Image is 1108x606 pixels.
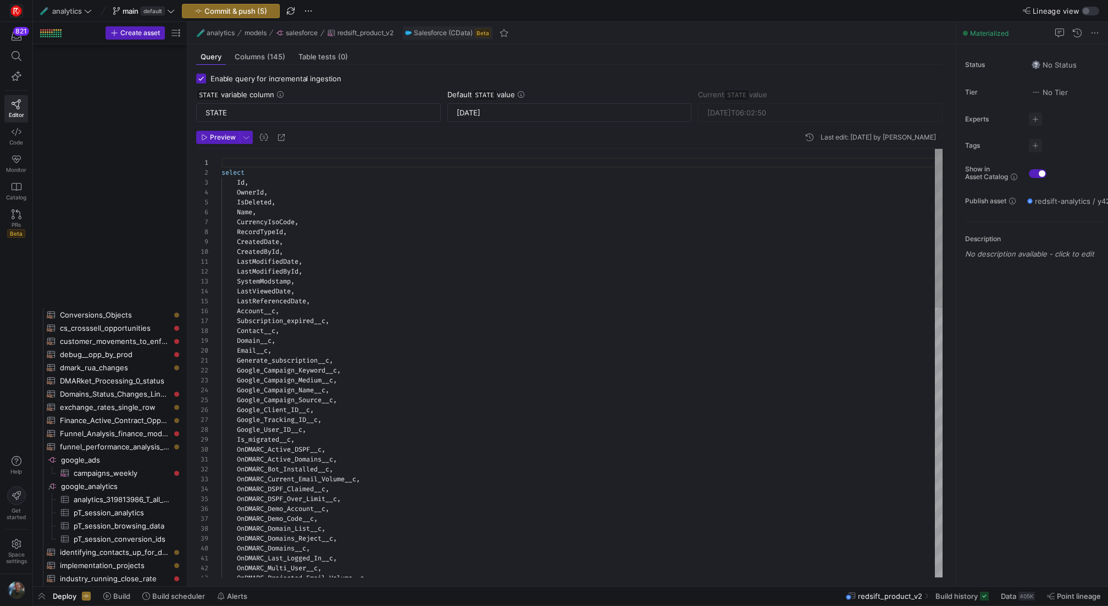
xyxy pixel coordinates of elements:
[37,493,182,506] div: Press SPACE to select this row.
[37,335,182,348] div: Press SPACE to select this row.
[120,29,160,37] span: Create asset
[110,4,178,18] button: maindefault
[272,198,275,207] span: ,
[152,592,205,601] span: Build scheduler
[196,494,208,504] div: 35
[37,559,182,572] a: implementation_projects​​​​​​​​​​
[212,587,252,605] button: Alerts
[194,26,237,40] button: 🧪analytics
[13,27,29,36] div: 821
[60,375,170,387] span: DMARket_Processing_0_status​​​​​​​​​​
[4,95,28,123] a: Editor
[237,435,291,444] span: Is_migrated__c
[60,401,170,414] span: exchange_rates_single_row​​​​​​​​​​
[1032,60,1040,69] img: No status
[196,207,208,217] div: 6
[196,306,208,316] div: 16
[37,559,182,572] div: Press SPACE to select this row.
[325,26,396,40] button: redsift_product_v2
[237,297,306,305] span: LastReferencedDate
[4,26,28,46] button: 821
[37,414,182,427] div: Press SPACE to select this row.
[965,142,1020,149] span: Tags
[60,362,170,374] span: dmark_rua_changes​​​​​​​​​​
[267,53,285,60] span: (145)
[965,165,1008,181] span: Show in Asset Catalog
[237,237,279,246] span: CreatedDate
[1057,592,1101,601] span: Point lineage
[9,139,23,146] span: Code
[196,524,208,533] div: 38
[275,307,279,315] span: ,
[37,546,182,559] a: identifying_contacts_up_for_deletion​​​​​​​​​​
[237,267,298,276] span: LastModifiedById
[221,168,245,177] span: select
[37,506,182,519] div: Press SPACE to select this row.
[286,29,318,37] span: salesforce
[40,7,48,15] span: 🧪
[237,455,333,464] span: OnDMARC_Active_Domains__c
[60,322,170,335] span: cs_crosssell_opportunities​​​​​​​​​​
[338,53,348,60] span: (0)
[196,257,208,266] div: 11
[4,150,28,177] a: Monitor
[245,178,248,187] span: ,
[298,267,302,276] span: ,
[196,454,208,464] div: 31
[196,217,208,227] div: 7
[965,197,1006,205] span: Publish asset
[965,88,1020,96] span: Tier
[237,485,325,493] span: OnDMARC_DSPF_Claimed__c
[252,208,256,216] span: ,
[37,321,182,335] div: Press SPACE to select this row.
[475,29,491,37] span: Beta
[237,287,291,296] span: LastViewedDate
[196,533,208,543] div: 39
[37,480,182,493] div: Press SPACE to select this row.
[196,177,208,187] div: 3
[306,297,310,305] span: ,
[295,218,298,226] span: ,
[196,336,208,346] div: 19
[196,131,240,144] button: Preview
[9,112,24,118] span: Editor
[333,554,337,563] span: ,
[37,361,182,374] div: Press SPACE to select this row.
[237,494,337,503] span: OnDMARC_DSPF_Over_Limit__c
[196,464,208,474] div: 32
[1001,592,1016,601] span: Data
[237,544,306,553] span: OnDMARC_Domains__c
[1032,60,1077,69] span: No Status
[37,427,182,440] div: Press SPACE to select this row.
[237,336,272,345] span: Domain__c
[37,401,182,414] div: Press SPACE to select this row.
[53,592,76,601] span: Deploy
[333,376,337,385] span: ,
[74,467,170,480] span: campaigns_weekly​​​​​​​​​
[196,158,208,168] div: 1
[196,573,208,583] div: 43
[698,90,767,99] span: Current value
[196,553,208,563] div: 41
[196,276,208,286] div: 13
[196,296,208,306] div: 15
[724,90,749,101] span: STATE
[237,475,356,483] span: OnDMARC_Current_Email_Volume__c
[196,405,208,415] div: 26
[322,524,325,533] span: ,
[298,53,348,60] span: Table tests
[322,445,325,454] span: ,
[302,425,306,434] span: ,
[37,466,182,480] a: campaigns_weekly​​​​​​​​​
[472,90,497,101] span: STATE
[1018,592,1035,601] div: 405K
[237,376,333,385] span: Google_Campaign_Medium__c
[196,197,208,207] div: 5
[196,355,208,365] div: 21
[37,348,182,361] a: debug__opp_by_prod​​​​​​​​​​
[37,374,182,387] div: Press SPACE to select this row.
[237,514,314,523] span: OnDMARC_Demo_Code__c
[37,572,182,585] a: industry_running_close_rate​​​​​​​​​​
[37,519,182,532] a: pT_session_browsing_data​​​​​​​​​
[196,415,208,425] div: 27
